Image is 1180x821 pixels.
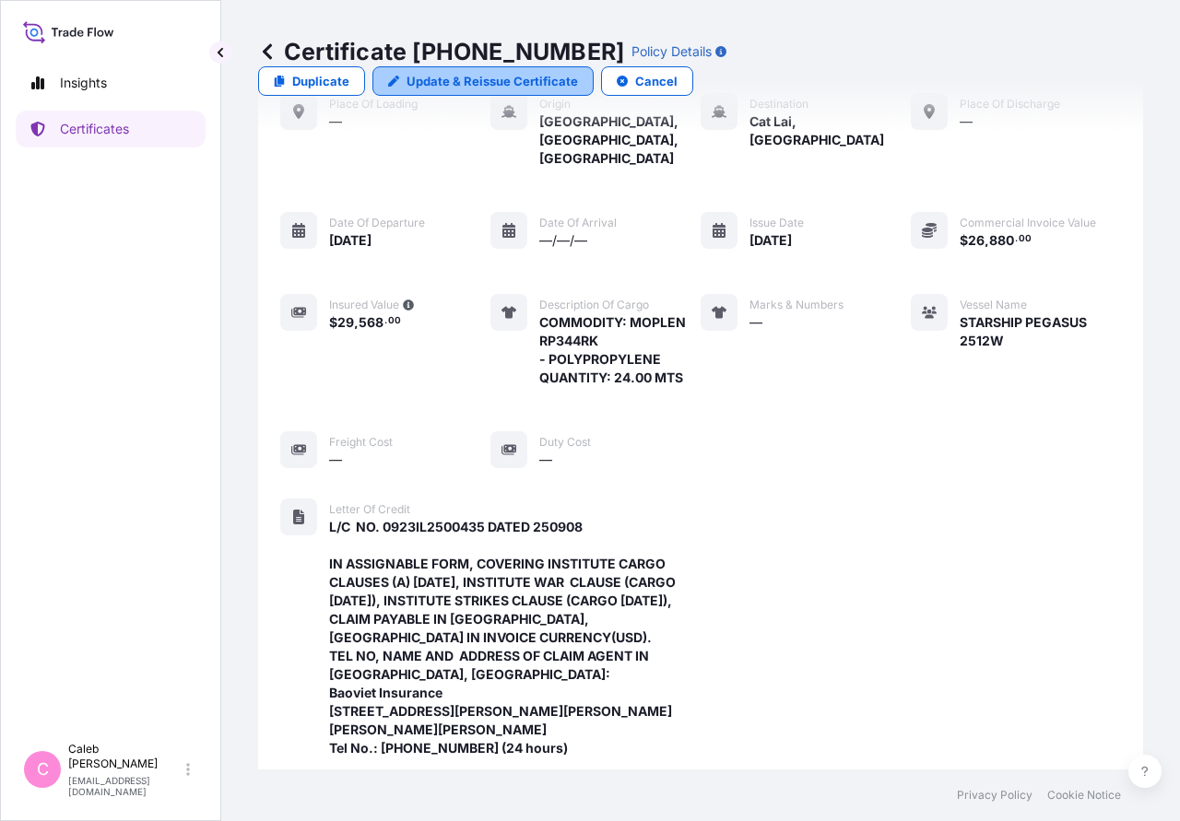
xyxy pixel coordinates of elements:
span: — [539,451,552,469]
span: C [37,760,49,779]
a: Update & Reissue Certificate [372,66,594,96]
span: Date of arrival [539,216,617,230]
button: Cancel [601,66,693,96]
span: Insured Value [329,298,399,312]
p: [EMAIL_ADDRESS][DOMAIN_NAME] [68,775,183,797]
span: 00 [1019,236,1032,242]
span: Description of cargo [539,298,649,312]
span: Marks & Numbers [749,298,844,312]
p: Insights [60,74,107,92]
span: Letter of Credit [329,502,410,517]
a: Privacy Policy [957,788,1032,803]
p: Certificates [60,120,129,138]
span: L/C NO. 0923IL2500435 DATED 250908 IN ASSIGNABLE FORM, COVERING INSTITUTE CARGO CLAUSES (A) [DATE... [329,518,701,813]
p: Duplicate [292,72,349,90]
p: Policy Details [631,42,712,61]
span: — [329,451,342,469]
span: . [384,318,387,324]
span: . [1015,236,1018,242]
a: Insights [16,65,206,101]
span: , [985,234,989,247]
span: Duty Cost [539,435,591,450]
a: Duplicate [258,66,365,96]
p: Update & Reissue Certificate [407,72,578,90]
span: COMMODITY: MOPLEN RP344RK - POLYPROPYLENE QUANTITY: 24.00 MTS [539,313,701,387]
a: Certificates [16,111,206,147]
p: Caleb [PERSON_NAME] [68,742,183,771]
p: Cancel [635,72,678,90]
span: 26 [968,234,985,247]
span: Commercial Invoice Value [960,216,1096,230]
span: —/—/— [539,231,587,250]
span: 29 [337,316,354,329]
span: 880 [989,234,1014,247]
span: [DATE] [329,231,372,250]
span: , [354,316,359,329]
span: Date of departure [329,216,425,230]
p: Certificate [PHONE_NUMBER] [258,37,624,66]
span: [DATE] [749,231,792,250]
span: 00 [388,318,401,324]
span: — [749,313,762,332]
span: $ [329,316,337,329]
span: Vessel Name [960,298,1027,312]
span: STARSHIP PEGASUS 2512W [960,313,1121,350]
a: Cookie Notice [1047,788,1121,803]
span: $ [960,234,968,247]
span: Issue Date [749,216,804,230]
span: [GEOGRAPHIC_DATA], [GEOGRAPHIC_DATA], [GEOGRAPHIC_DATA] [539,112,701,168]
span: Freight Cost [329,435,393,450]
span: 568 [359,316,383,329]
